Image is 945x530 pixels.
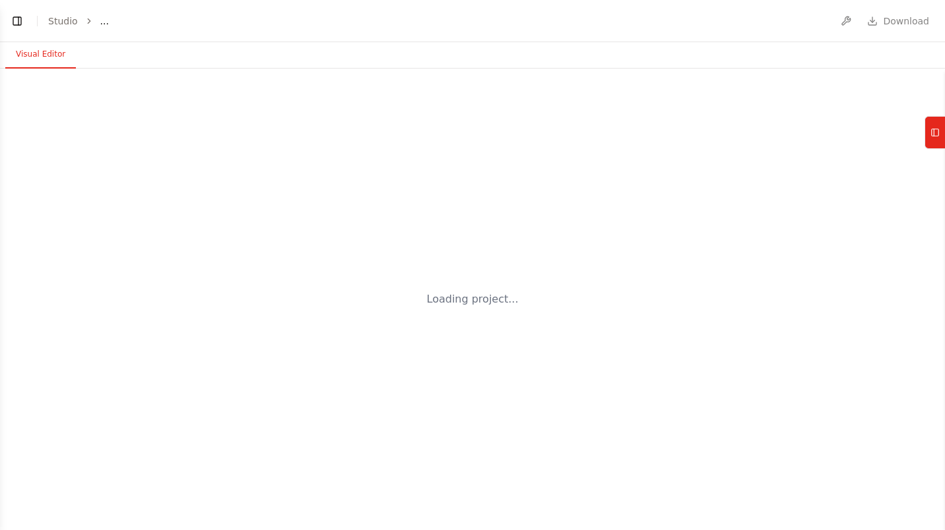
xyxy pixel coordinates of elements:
div: Loading project... [427,291,519,307]
span: ... [100,15,109,28]
a: Studio [48,16,78,26]
button: Visual Editor [5,41,76,69]
button: Show left sidebar [8,12,26,30]
nav: breadcrumb [48,15,109,28]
